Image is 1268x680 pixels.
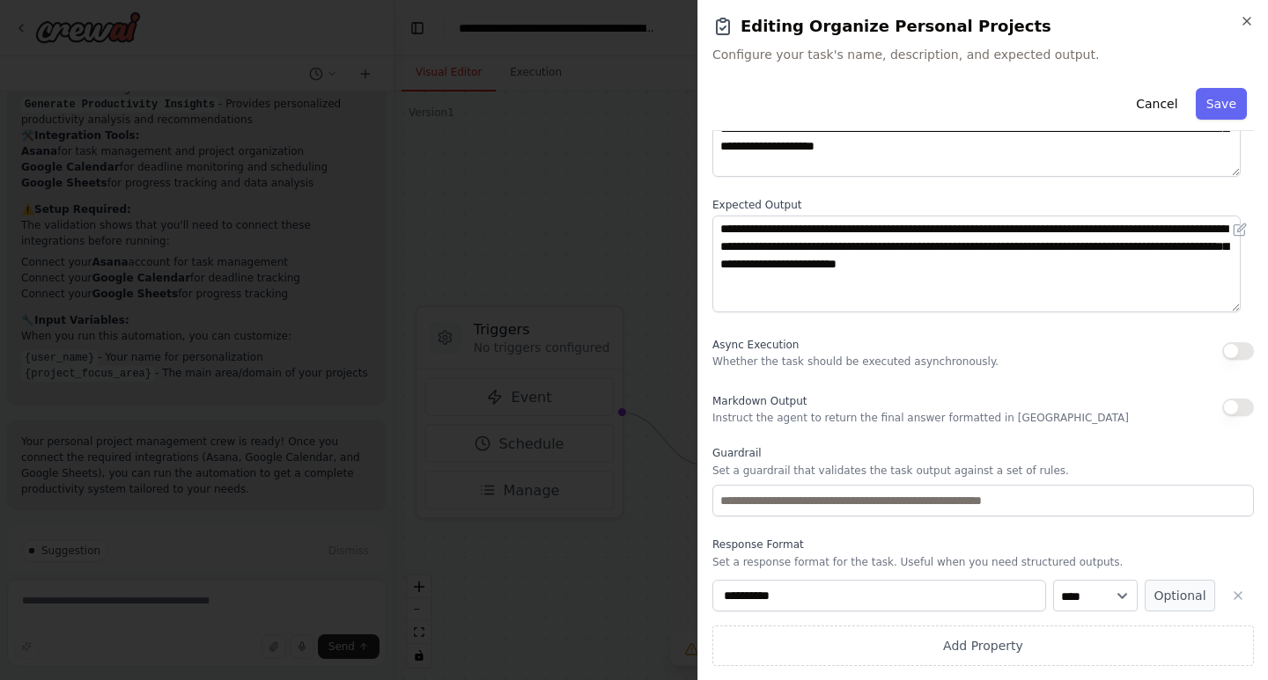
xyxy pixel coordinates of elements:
[1229,219,1250,240] button: Open in editor
[712,411,1129,425] p: Instruct the agent to return the final answer formatted in [GEOGRAPHIC_DATA]
[712,625,1254,666] button: Add Property
[712,14,1254,39] h2: Editing Organize Personal Projects
[712,537,1254,552] label: Response Format
[1125,88,1188,120] button: Cancel
[712,555,1254,569] p: Set a response format for the task. Useful when you need structured outputs.
[712,446,1254,460] label: Guardrail
[712,395,807,407] span: Markdown Output
[1145,580,1215,611] button: Optional
[712,46,1254,63] span: Configure your task's name, description, and expected output.
[1196,88,1247,120] button: Save
[1222,580,1254,611] button: Delete property_1
[712,355,999,369] p: Whether the task should be executed asynchronously.
[712,464,1254,478] p: Set a guardrail that validates the task output against a set of rules.
[712,198,1254,212] label: Expected Output
[712,339,799,351] span: Async Execution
